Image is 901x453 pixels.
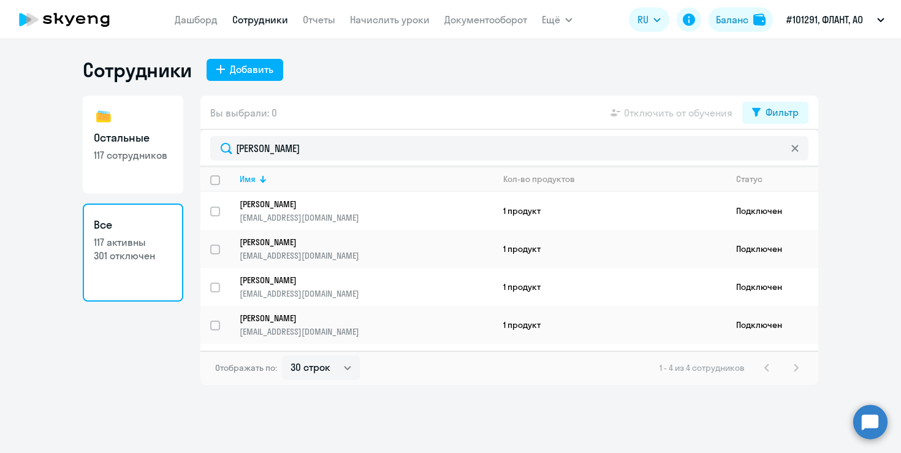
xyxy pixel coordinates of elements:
[232,13,288,26] a: Сотрудники
[493,306,726,344] td: 1 продукт
[94,217,172,233] h3: Все
[240,288,493,299] p: [EMAIL_ADDRESS][DOMAIN_NAME]
[753,13,766,26] img: balance
[215,362,277,373] span: Отображать по:
[726,268,818,306] td: Подключен
[742,102,808,124] button: Фильтр
[629,7,669,32] button: RU
[240,326,493,337] p: [EMAIL_ADDRESS][DOMAIN_NAME]
[542,12,560,27] span: Ещё
[240,313,476,324] p: [PERSON_NAME]
[444,13,527,26] a: Документооборот
[766,105,799,120] div: Фильтр
[240,199,476,210] p: [PERSON_NAME]
[240,275,493,299] a: [PERSON_NAME][EMAIL_ADDRESS][DOMAIN_NAME]
[786,12,863,27] p: #101291, ФЛАНТ, АО
[240,313,493,337] a: [PERSON_NAME][EMAIL_ADDRESS][DOMAIN_NAME]
[83,58,192,82] h1: Сотрудники
[240,237,476,248] p: [PERSON_NAME]
[350,13,430,26] a: Начислить уроки
[94,130,172,146] h3: Остальные
[240,173,493,185] div: Имя
[240,173,256,185] div: Имя
[709,7,773,32] button: Балансbalance
[210,136,808,161] input: Поиск по имени, email, продукту или статусу
[207,59,283,81] button: Добавить
[780,5,891,34] button: #101291, ФЛАНТ, АО
[303,13,335,26] a: Отчеты
[736,173,818,185] div: Статус
[210,105,277,120] span: Вы выбрали: 0
[240,275,476,286] p: [PERSON_NAME]
[542,7,572,32] button: Ещё
[493,230,726,268] td: 1 продукт
[503,173,575,185] div: Кол-во продуктов
[230,62,273,77] div: Добавить
[637,12,648,27] span: RU
[726,192,818,230] td: Подключен
[240,212,493,223] p: [EMAIL_ADDRESS][DOMAIN_NAME]
[503,173,726,185] div: Кол-во продуктов
[175,13,218,26] a: Дашборд
[94,107,113,126] img: others
[716,12,748,27] div: Баланс
[240,237,493,261] a: [PERSON_NAME][EMAIL_ADDRESS][DOMAIN_NAME]
[94,235,172,249] p: 117 активны
[660,362,745,373] span: 1 - 4 из 4 сотрудников
[240,250,493,261] p: [EMAIL_ADDRESS][DOMAIN_NAME]
[736,173,762,185] div: Статус
[493,268,726,306] td: 1 продукт
[726,306,818,344] td: Подключен
[94,249,172,262] p: 301 отключен
[726,230,818,268] td: Подключен
[83,204,183,302] a: Все117 активны301 отключен
[493,192,726,230] td: 1 продукт
[83,96,183,194] a: Остальные117 сотрудников
[240,199,493,223] a: [PERSON_NAME][EMAIL_ADDRESS][DOMAIN_NAME]
[94,148,172,162] p: 117 сотрудников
